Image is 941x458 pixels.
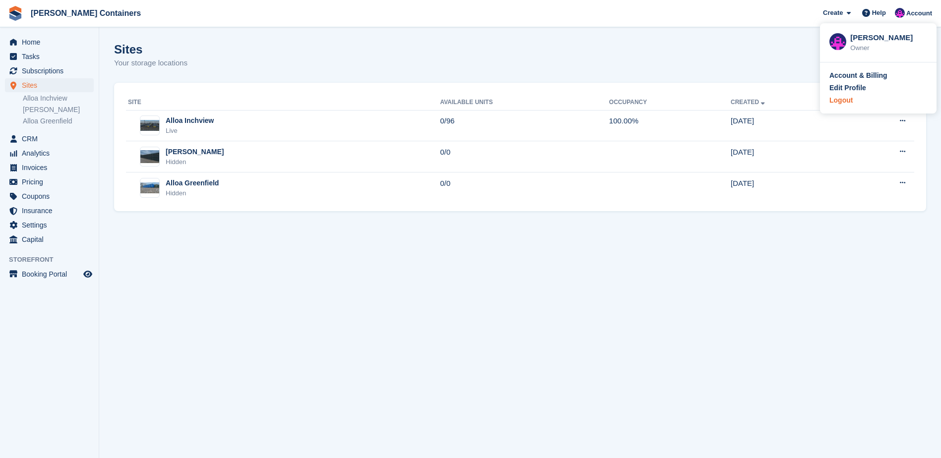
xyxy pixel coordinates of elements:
span: Settings [22,218,81,232]
div: Account & Billing [829,70,887,81]
td: 0/96 [440,110,609,141]
img: Image of Alloa Greenfield site [140,182,159,193]
h1: Sites [114,43,188,56]
div: Alloa Greenfield [166,178,219,188]
span: Create [823,8,843,18]
td: 0/0 [440,141,609,172]
th: Occupancy [609,95,731,111]
a: [PERSON_NAME] [23,105,94,114]
img: Image of Alloa Inchview site [140,120,159,131]
a: Account & Billing [829,70,927,81]
span: Tasks [22,50,81,63]
div: Hidden [166,188,219,198]
span: Booking Portal [22,267,81,281]
div: Live [166,126,214,136]
span: Coupons [22,189,81,203]
a: menu [5,146,94,160]
td: 100.00% [609,110,731,141]
div: Alloa Inchview [166,115,214,126]
img: Image of Alloa Kelliebank site [140,150,159,164]
div: [PERSON_NAME] [850,32,927,41]
a: menu [5,161,94,174]
a: [PERSON_NAME] Containers [27,5,145,21]
th: Site [126,95,440,111]
a: menu [5,218,94,232]
a: menu [5,232,94,246]
div: Edit Profile [829,83,866,93]
div: Owner [850,43,927,53]
span: Analytics [22,146,81,160]
p: Your storage locations [114,57,188,69]
a: menu [5,204,94,218]
a: Edit Profile [829,83,927,93]
img: Claire Wilson [895,8,905,18]
a: Alloa Inchview [23,94,94,103]
img: Claire Wilson [829,33,846,50]
span: Help [872,8,886,18]
a: menu [5,267,94,281]
a: Created [731,99,767,106]
a: menu [5,132,94,146]
div: [PERSON_NAME] [166,147,224,157]
a: menu [5,78,94,92]
td: [DATE] [731,141,847,172]
td: [DATE] [731,110,847,141]
span: Invoices [22,161,81,174]
span: Home [22,35,81,49]
span: Subscriptions [22,64,81,78]
a: menu [5,50,94,63]
span: Sites [22,78,81,92]
span: Storefront [9,255,99,265]
a: menu [5,189,94,203]
a: menu [5,35,94,49]
th: Available Units [440,95,609,111]
td: 0/0 [440,172,609,203]
img: stora-icon-8386f47178a22dfd0bd8f6a31ec36ba5ce8667c1dd55bd0f319d3a0aa187defe.svg [8,6,23,21]
div: Logout [829,95,853,106]
span: Account [906,8,932,18]
a: Preview store [82,268,94,280]
a: menu [5,64,94,78]
a: Alloa Greenfield [23,116,94,126]
td: [DATE] [731,172,847,203]
div: Hidden [166,157,224,167]
span: CRM [22,132,81,146]
a: menu [5,175,94,189]
span: Pricing [22,175,81,189]
a: Logout [829,95,927,106]
span: Capital [22,232,81,246]
span: Insurance [22,204,81,218]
